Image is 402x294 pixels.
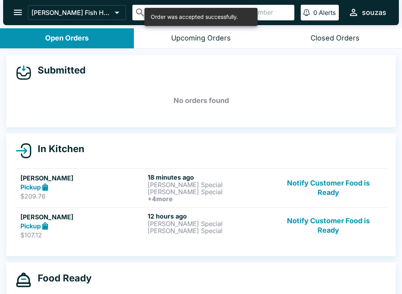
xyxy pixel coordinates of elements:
[319,9,336,17] p: Alerts
[362,8,386,17] div: souzas
[313,9,317,17] p: 0
[148,188,272,195] p: [PERSON_NAME] Special
[31,9,111,17] p: [PERSON_NAME] Fish House
[151,10,238,24] div: Order was accepted successfully.
[16,207,386,244] a: [PERSON_NAME]Pickup$107.1212 hours ago[PERSON_NAME] Special[PERSON_NAME] SpecialNotify Customer F...
[31,64,86,76] h4: Submitted
[16,86,386,115] h5: No orders found
[275,212,382,239] button: Notify Customer Food is Ready
[31,143,84,155] h4: In Kitchen
[148,181,272,188] p: [PERSON_NAME] Special
[45,34,89,43] div: Open Orders
[148,220,272,227] p: [PERSON_NAME] Special
[148,227,272,234] p: [PERSON_NAME] Special
[148,173,272,181] h6: 18 minutes ago
[16,168,386,207] a: [PERSON_NAME]Pickup$209.7618 minutes ago[PERSON_NAME] Special[PERSON_NAME] Special+4moreNotify Cu...
[20,212,144,222] h5: [PERSON_NAME]
[31,272,91,284] h4: Food Ready
[28,5,126,20] button: [PERSON_NAME] Fish House
[275,173,382,202] button: Notify Customer Food is Ready
[20,183,41,191] strong: Pickup
[311,34,360,43] div: Closed Orders
[8,2,28,22] button: open drawer
[20,222,41,230] strong: Pickup
[20,173,144,183] h5: [PERSON_NAME]
[171,34,231,43] div: Upcoming Orders
[20,192,144,200] p: $209.76
[148,212,272,220] h6: 12 hours ago
[148,195,272,202] h6: + 4 more
[20,231,144,239] p: $107.12
[345,4,389,21] button: souzas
